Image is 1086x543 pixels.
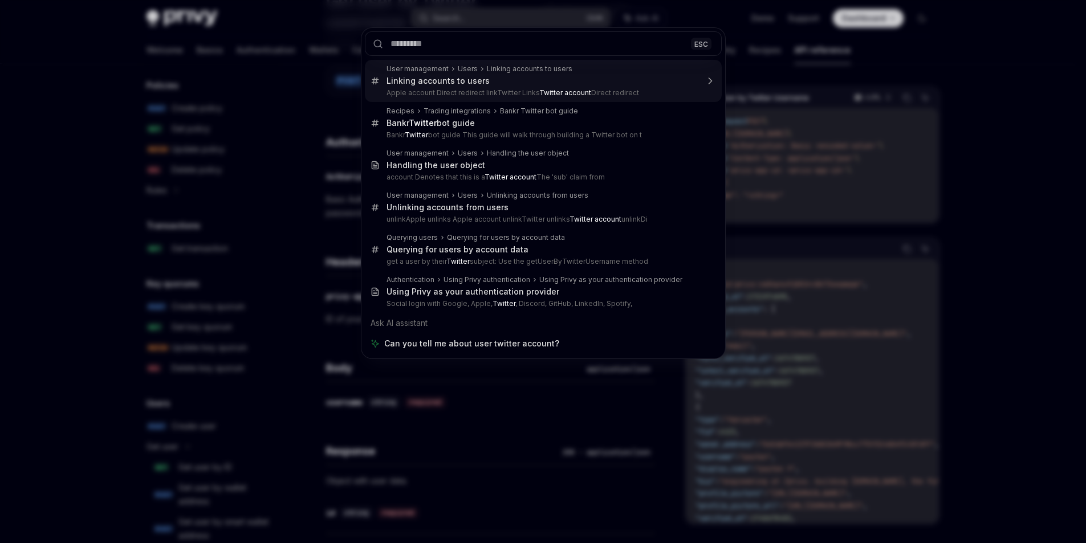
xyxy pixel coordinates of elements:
b: Twitter account [485,173,536,181]
b: Twitter [409,118,437,128]
div: Using Privy as your authentication provider [539,275,682,284]
div: Authentication [387,275,434,284]
p: Bankr bot guide This guide will walk through building a Twitter bot on t [387,130,698,140]
div: User management [387,149,449,158]
b: Twitter [493,299,515,308]
b: Twitter [446,257,470,266]
div: Bankr Twitter bot guide [500,107,578,116]
div: Users [458,191,478,200]
p: Social login with Google, Apple, , Discord, GitHub, LinkedIn, Spotify, [387,299,698,308]
div: Handling the user object [487,149,569,158]
div: Querying for users by account data [447,233,565,242]
div: Handling the user object [387,160,485,170]
b: Twitter account [570,215,621,223]
span: Can you tell me about user twitter account? [384,338,559,349]
div: ESC [691,38,711,50]
div: Using Privy as your authentication provider [387,287,559,297]
div: Users [458,149,478,158]
div: Recipes [387,107,414,116]
div: Unlinking accounts from users [487,191,588,200]
p: account Denotes that this is a The 'sub' claim from [387,173,698,182]
div: User management [387,64,449,74]
div: Linking accounts to users [487,64,572,74]
div: Users [458,64,478,74]
div: Querying users [387,233,438,242]
div: Using Privy authentication [444,275,530,284]
p: get a user by their subject: Use the getUserByTwitterUsername method [387,257,698,266]
div: Querying for users by account data [387,244,528,255]
div: Unlinking accounts from users [387,202,509,213]
div: User management [387,191,449,200]
b: Twitter [405,130,428,139]
div: Ask AI assistant [365,313,722,333]
div: Linking accounts to users [387,76,490,86]
p: Apple account Direct redirect linkTwitter Links Direct redirect [387,88,698,97]
p: unlinkApple unlinks Apple account unlinkTwitter unlinks unlinkDi [387,215,698,224]
div: Trading integrations [424,107,491,116]
div: Bankr bot guide [387,118,475,128]
b: Twitter account [539,88,591,97]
